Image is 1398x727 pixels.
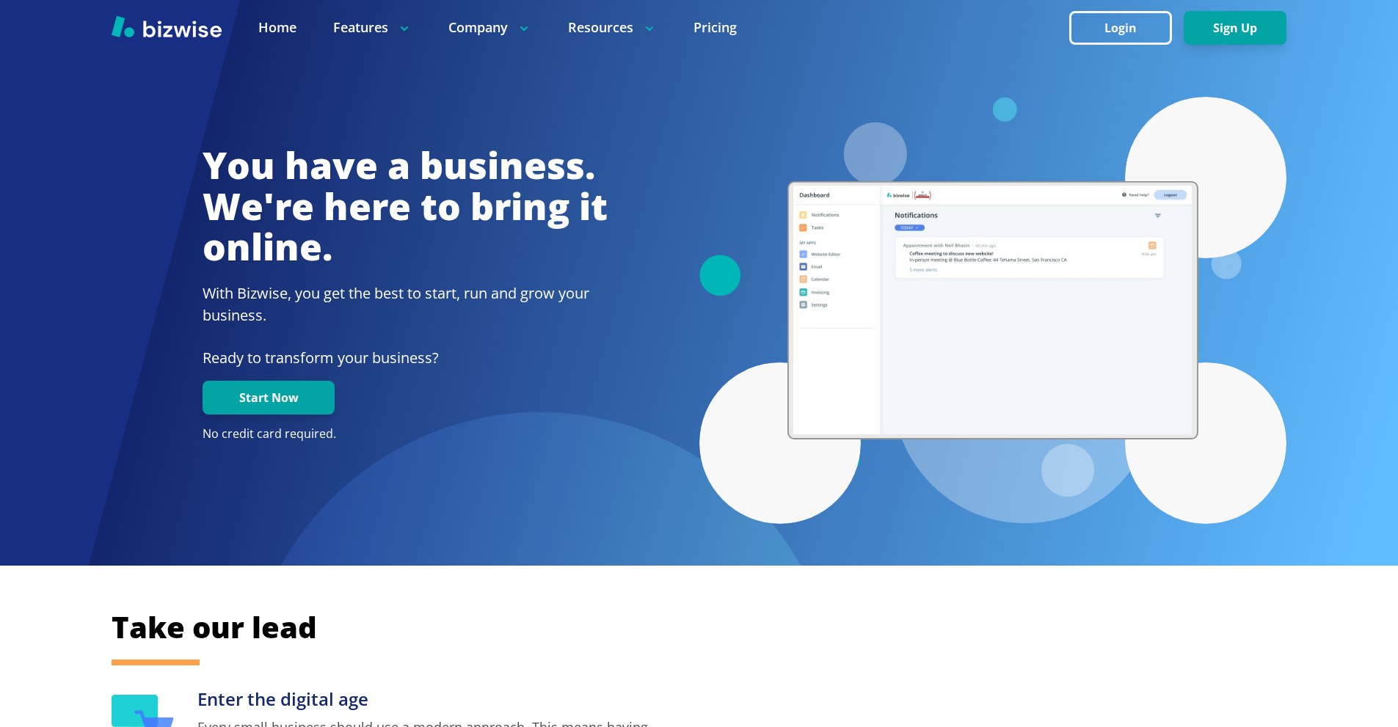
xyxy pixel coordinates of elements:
h2: Take our lead [112,607,1212,647]
a: Start Now [203,391,335,405]
p: Resources [568,18,657,37]
p: Ready to transform your business? [203,347,608,369]
p: No credit card required. [203,426,608,442]
h3: Enter the digital age [197,687,662,712]
button: Start Now [203,381,335,414]
a: Home [258,18,296,37]
h1: You have a business. We're here to bring it online. [203,145,608,268]
button: Sign Up [1184,11,1286,45]
a: Pricing [693,18,737,37]
a: Login [1069,21,1184,35]
a: Sign Up [1184,21,1286,35]
p: Features [333,18,412,37]
button: Login [1069,11,1172,45]
p: Company [448,18,531,37]
img: Bizwise Logo [112,15,222,37]
h2: With Bizwise, you get the best to start, run and grow your business. [203,282,608,326]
